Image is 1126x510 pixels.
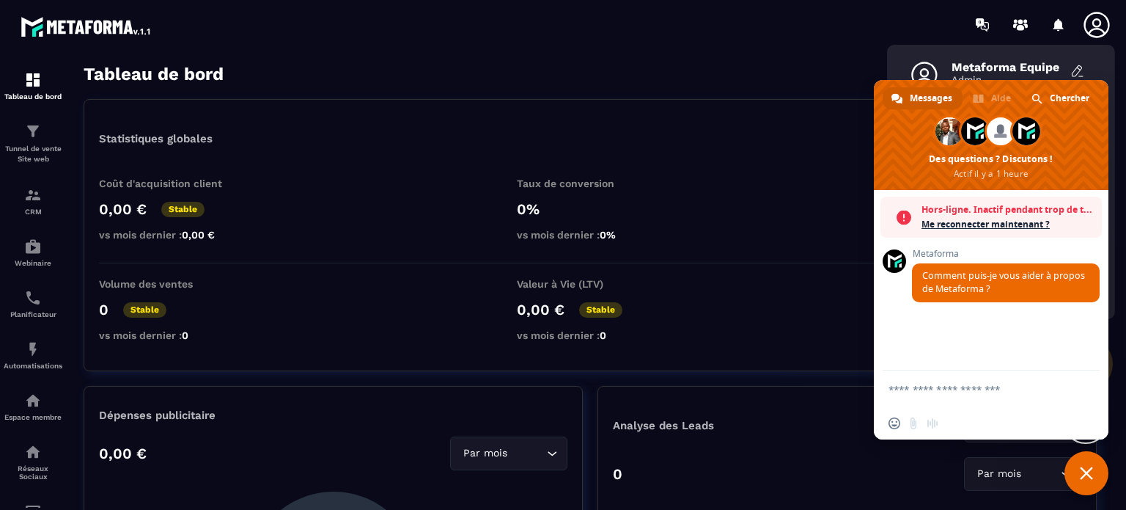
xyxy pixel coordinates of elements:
span: Hors-ligne. Inactif pendant trop de temps. [921,203,1094,217]
span: Metaforma Equipe [952,60,1061,74]
span: Par mois [460,445,510,462]
span: Insérer un emoji [888,418,900,429]
p: Dépenses publicitaire [99,409,567,422]
p: CRM [4,208,62,216]
span: Admin [952,74,1061,85]
input: Search for option [1024,466,1057,482]
p: Valeur à Vie (LTV) [517,278,663,290]
img: automations [24,238,42,255]
img: formation [24,186,42,204]
a: schedulerschedulerPlanificateur [4,278,62,329]
span: 0 [600,329,606,341]
p: Planificateur [4,310,62,318]
div: Search for option [964,457,1081,491]
div: Messages [883,87,963,109]
p: 0 [613,465,622,483]
img: social-network [24,443,42,461]
div: Fermer le chat [1064,451,1108,495]
p: Stable [123,302,166,318]
p: vs mois dernier : [517,329,663,341]
a: formationformationTableau de bord [4,60,62,112]
div: Search for option [450,437,567,470]
span: Par mois [974,466,1024,482]
p: 0,00 € [99,200,147,218]
img: logo [21,13,152,40]
p: Stable [579,302,622,318]
img: formation [24,123,42,140]
div: Chercher [1023,87,1100,109]
p: Webinaire [4,259,62,267]
span: 0,00 € [182,229,215,241]
p: Réseaux Sociaux [4,465,62,481]
textarea: Entrez votre message... [888,383,1061,396]
a: social-networksocial-networkRéseaux Sociaux [4,432,62,492]
p: Coût d'acquisition client [99,178,246,189]
p: 0,00 € [517,301,564,318]
input: Search for option [510,445,543,462]
p: Analyse des Leads [613,419,847,432]
p: Tunnel de vente Site web [4,144,62,164]
a: automationsautomationsAutomatisations [4,329,62,381]
p: Statistiques globales [99,132,213,145]
span: 0 [182,329,188,341]
p: 0 [99,301,108,318]
p: vs mois dernier : [99,229,246,241]
span: Comment puis-je vous aider à propos de Metaforma ? [922,269,1085,295]
img: automations [24,340,42,358]
a: automationsautomationsWebinaire [4,227,62,278]
a: formationformationCRM [4,175,62,227]
span: Messages [910,87,952,109]
img: automations [24,392,42,409]
h3: Tableau de bord [84,64,224,84]
span: Me reconnecter maintenant ? [921,217,1094,232]
p: vs mois dernier : [99,329,246,341]
span: Chercher [1050,87,1089,109]
p: Volume des ventes [99,278,246,290]
img: scheduler [24,289,42,307]
p: Automatisations [4,362,62,370]
span: 0% [600,229,616,241]
img: formation [24,71,42,89]
p: 0% [517,200,663,218]
p: vs mois dernier : [517,229,663,241]
p: 0,00 € [99,445,147,462]
p: Taux de conversion [517,178,663,189]
p: Stable [161,202,205,217]
a: formationformationTunnel de vente Site web [4,112,62,175]
p: Espace membre [4,413,62,421]
p: Tableau de bord [4,92,62,101]
a: automationsautomationsEspace membre [4,381,62,432]
span: Metaforma [912,249,1100,259]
